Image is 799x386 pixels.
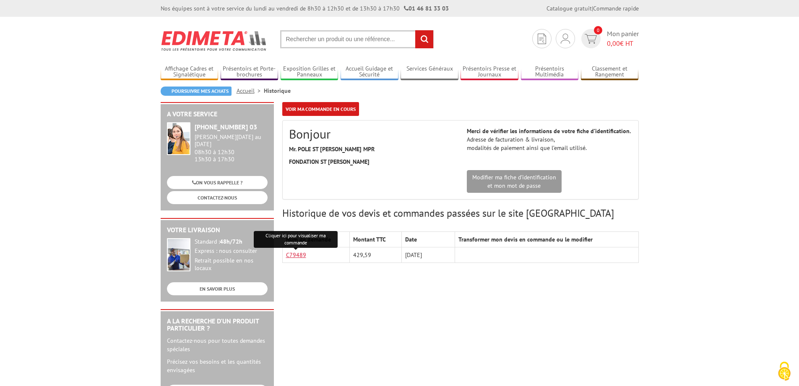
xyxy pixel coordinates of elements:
img: Cookies (fenêtre modale) [774,361,795,382]
strong: Merci de vérifier les informations de votre fiche d’identification. [467,127,631,135]
img: Edimeta [161,25,268,56]
a: Présentoirs Presse et Journaux [461,65,518,79]
a: ON VOUS RAPPELLE ? [167,176,268,189]
img: devis rapide [585,34,597,44]
span: 0,00 [607,39,620,47]
div: | [547,4,639,13]
a: Exposition Grilles et Panneaux [281,65,338,79]
p: Adresse de facturation & livraison, modalités de paiement ainsi que l’email utilisé. [467,127,632,152]
a: Commande rapide [593,5,639,12]
a: Classement et Rangement [581,65,639,79]
td: 429,59 [350,247,401,263]
a: EN SAVOIR PLUS [167,282,268,295]
th: Date [401,232,455,247]
a: Présentoirs et Porte-brochures [221,65,278,79]
th: Transformer mon devis en commande ou le modifier [455,232,638,247]
span: 0 [594,26,602,34]
a: Voir ma commande en cours [282,102,359,116]
p: Contactez-nous pour toutes demandes spéciales [167,336,268,353]
span: € HT [607,39,639,48]
a: Modifier ma fiche d'identificationet mon mot de passe [467,170,562,193]
div: [PERSON_NAME][DATE] au [DATE] [195,134,268,148]
img: devis rapide [561,34,570,44]
a: Accueil [237,87,264,95]
a: Catalogue gratuit [547,5,592,12]
h3: Historique de vos devis et commandes passées sur le site [GEOGRAPHIC_DATA] [282,208,639,219]
strong: FONDATION ST [PERSON_NAME] [289,158,370,165]
img: widget-livraison.jpg [167,238,190,271]
td: [DATE] [401,247,455,263]
input: rechercher [415,30,433,48]
img: widget-service.jpg [167,122,190,155]
div: Cliquer ici pour visualiser ma commande [254,231,338,248]
li: Historique [264,87,291,95]
a: Accueil Guidage et Sécurité [341,65,398,79]
a: CONTACTEZ-NOUS [167,191,268,204]
strong: [PHONE_NUMBER] 03 [195,123,257,131]
a: Poursuivre mes achats [161,87,232,96]
h2: Bonjour [289,127,454,141]
strong: 48h/72h [220,238,242,245]
h2: Votre livraison [167,226,268,234]
span: Mon panier [607,29,639,48]
div: Standard : [195,238,268,246]
p: Précisez vos besoins et les quantités envisagées [167,357,268,374]
h2: A la recherche d'un produit particulier ? [167,318,268,332]
div: Express : nous consulter [195,247,268,255]
a: C79489 [286,251,306,259]
div: Retrait possible en nos locaux [195,257,268,272]
div: Nos équipes sont à votre service du lundi au vendredi de 8h30 à 12h30 et de 13h30 à 17h30 [161,4,449,13]
img: devis rapide [538,34,546,44]
div: 08h30 à 12h30 13h30 à 17h30 [195,134,268,163]
input: Rechercher un produit ou une référence... [280,30,434,48]
strong: Mr. POLE ST [PERSON_NAME] MPR [289,145,375,153]
h2: A votre service [167,110,268,118]
a: Présentoirs Multimédia [521,65,579,79]
a: devis rapide 0 Mon panier 0,00€ HT [579,29,639,48]
a: Affichage Cadres et Signalétique [161,65,219,79]
a: Services Généraux [401,65,458,79]
button: Cookies (fenêtre modale) [770,357,799,386]
strong: 01 46 81 33 03 [404,5,449,12]
th: Montant TTC [350,232,401,247]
